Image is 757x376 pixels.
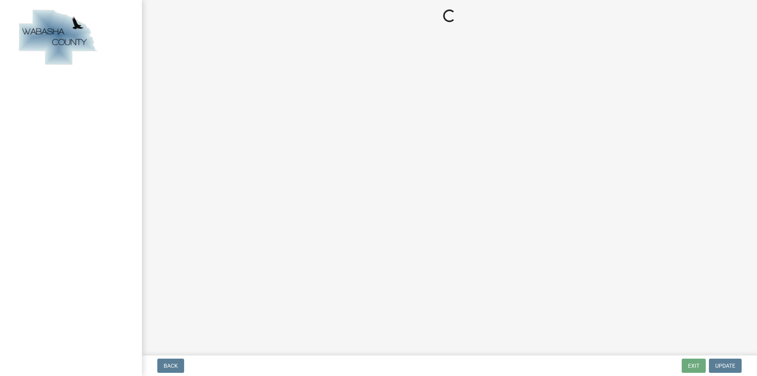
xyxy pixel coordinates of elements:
span: Update [715,363,735,369]
button: Exit [682,359,706,373]
button: Back [157,359,184,373]
img: Wabasha County, Minnesota [16,8,99,67]
span: Back [164,363,178,369]
button: Update [709,359,742,373]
